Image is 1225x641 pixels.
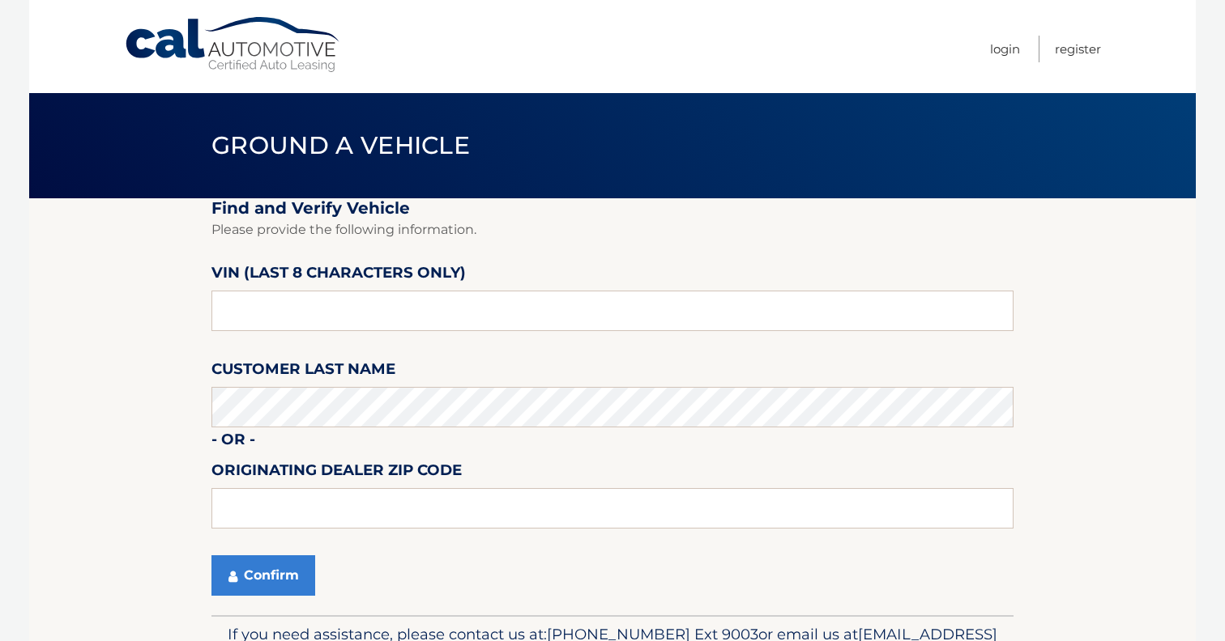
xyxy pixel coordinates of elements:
[211,427,255,457] label: - or -
[211,458,462,488] label: Originating Dealer Zip Code
[211,357,395,387] label: Customer Last Name
[211,130,470,160] span: Ground a Vehicle
[990,36,1020,62] a: Login
[124,16,343,74] a: Cal Automotive
[1055,36,1101,62] a: Register
[211,219,1014,241] p: Please provide the following information.
[211,261,466,291] label: VIN (last 8 characters only)
[211,198,1014,219] h2: Find and Verify Vehicle
[211,555,315,596] button: Confirm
